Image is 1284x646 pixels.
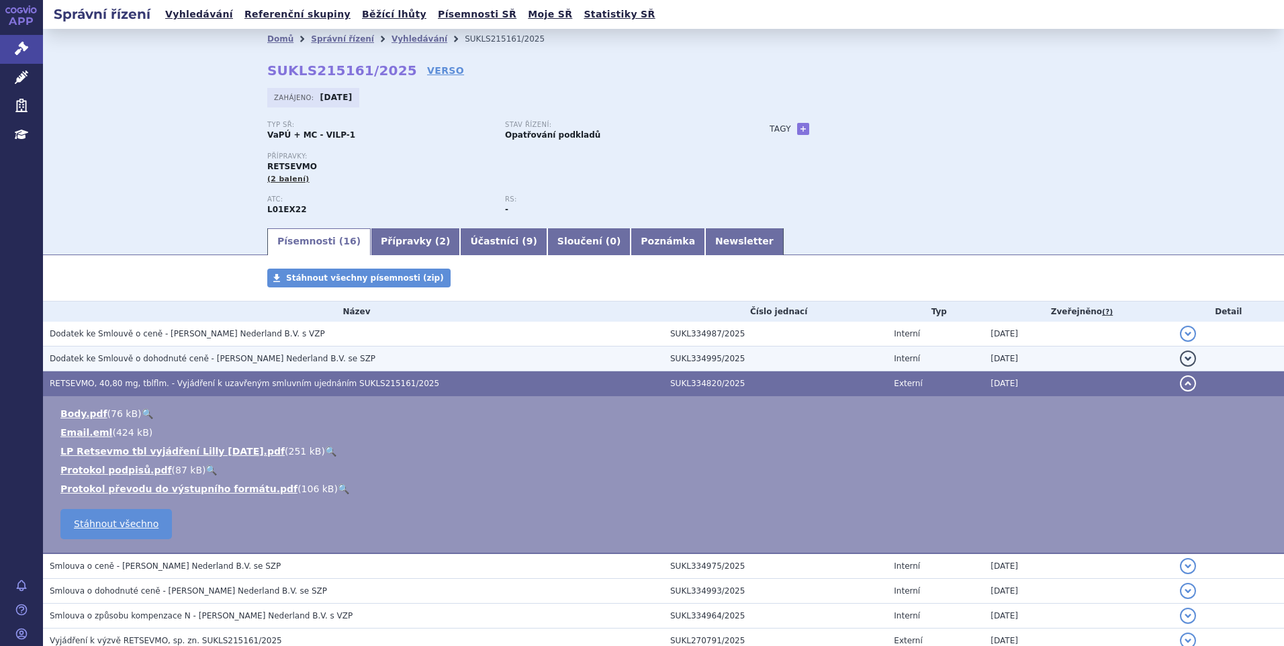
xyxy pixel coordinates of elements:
[439,236,446,246] span: 2
[267,130,355,140] strong: VaPÚ + MC - VILP-1
[267,175,310,183] span: (2 balení)
[705,228,784,255] a: Newsletter
[60,465,172,475] a: Protokol podpisů.pdf
[663,347,887,371] td: SUKL334995/2025
[60,426,1271,439] li: ( )
[434,5,520,24] a: Písemnosti SŘ
[50,611,353,620] span: Smlouva o způsobu kompenzace N - Eli Lilly Nederland B.V. s VZP
[505,121,729,129] p: Stav řízení:
[505,130,600,140] strong: Opatřování podkladů
[1180,608,1196,624] button: detail
[60,509,172,539] a: Stáhnout všechno
[984,347,1173,371] td: [DATE]
[302,483,334,494] span: 106 kB
[460,228,547,255] a: Účastníci (9)
[267,62,417,79] strong: SUKLS215161/2025
[984,302,1173,322] th: Zveřejněno
[50,379,439,388] span: RETSEVMO, 40,80 mg, tblflm. - Vyjádření k uzavřeným smluvním ujednáním SUKLS215161/2025
[311,34,374,44] a: Správní řízení
[267,152,743,160] p: Přípravky:
[267,195,492,203] p: ATC:
[1180,583,1196,599] button: detail
[631,228,705,255] a: Poznámka
[50,561,281,571] span: Smlouva o ceně - Eli Lilly Nederland B.V. se SZP
[894,379,922,388] span: Externí
[610,236,616,246] span: 0
[50,354,375,363] span: Dodatek ke Smlouvě o dohodnuté ceně - Eli Lilly Nederland B.V. se SZP
[60,445,1271,458] li: ( )
[1173,302,1284,322] th: Detail
[984,322,1173,347] td: [DATE]
[60,407,1271,420] li: ( )
[43,302,663,322] th: Název
[663,604,887,629] td: SUKL334964/2025
[984,371,1173,396] td: [DATE]
[175,465,202,475] span: 87 kB
[392,34,447,44] a: Vyhledávání
[371,228,460,255] a: Přípravky (2)
[1180,351,1196,367] button: detail
[267,162,317,171] span: RETSEVMO
[984,604,1173,629] td: [DATE]
[240,5,355,24] a: Referenční skupiny
[60,482,1271,496] li: ( )
[887,302,984,322] th: Typ
[580,5,659,24] a: Statistiky SŘ
[1180,375,1196,391] button: detail
[161,5,237,24] a: Vyhledávání
[60,463,1271,477] li: ( )
[663,579,887,604] td: SUKL334993/2025
[320,93,353,102] strong: [DATE]
[663,302,887,322] th: Číslo jednací
[50,636,282,645] span: Vyjádření k výzvě RETSEVMO, sp. zn. SUKLS215161/2025
[286,273,444,283] span: Stáhnout všechny písemnosti (zip)
[358,5,430,24] a: Běžící lhůty
[116,427,149,438] span: 424 kB
[465,29,562,49] li: SUKLS215161/2025
[267,269,451,287] a: Stáhnout všechny písemnosti (zip)
[526,236,533,246] span: 9
[60,483,297,494] a: Protokol převodu do výstupního formátu.pdf
[984,553,1173,579] td: [DATE]
[663,553,887,579] td: SUKL334975/2025
[60,427,112,438] a: Email.eml
[1180,558,1196,574] button: detail
[50,329,325,338] span: Dodatek ke Smlouvě o ceně - Eli Lilly Nederland B.V. s VZP
[267,34,293,44] a: Domů
[289,446,322,457] span: 251 kB
[267,121,492,129] p: Typ SŘ:
[50,586,327,596] span: Smlouva o dohodnuté ceně - Eli Lilly Nederland B.V. se SZP
[274,92,316,103] span: Zahájeno:
[505,195,729,203] p: RS:
[770,121,791,137] h3: Tagy
[43,5,161,24] h2: Správní řízení
[505,205,508,214] strong: -
[205,465,217,475] a: 🔍
[60,408,107,419] a: Body.pdf
[984,579,1173,604] td: [DATE]
[894,354,920,363] span: Interní
[663,371,887,396] td: SUKL334820/2025
[111,408,138,419] span: 76 kB
[338,483,349,494] a: 🔍
[894,561,920,571] span: Interní
[1102,308,1113,317] abbr: (?)
[894,636,922,645] span: Externí
[427,64,464,77] a: VERSO
[343,236,356,246] span: 16
[524,5,576,24] a: Moje SŘ
[325,446,336,457] a: 🔍
[547,228,631,255] a: Sloučení (0)
[267,228,371,255] a: Písemnosti (16)
[894,329,920,338] span: Interní
[142,408,153,419] a: 🔍
[60,446,285,457] a: LP Retsevmo tbl vyjádření Lilly [DATE].pdf
[894,586,920,596] span: Interní
[797,123,809,135] a: +
[267,205,307,214] strong: SELPERKATINIB
[663,322,887,347] td: SUKL334987/2025
[1180,326,1196,342] button: detail
[894,611,920,620] span: Interní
